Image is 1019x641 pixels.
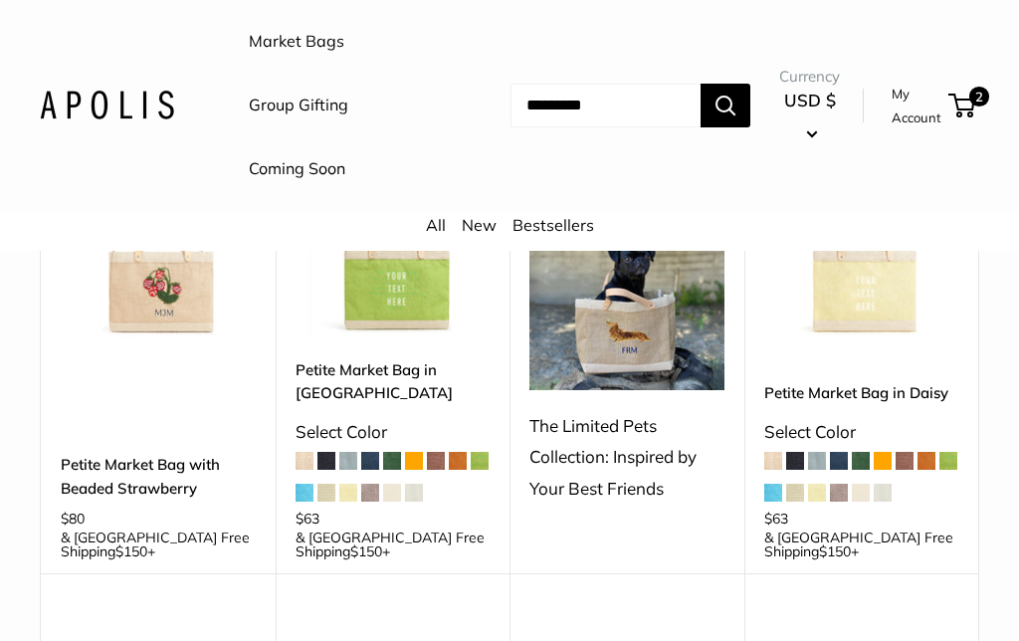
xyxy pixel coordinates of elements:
button: USD $ [779,85,840,148]
span: $150 [350,542,382,560]
span: USD $ [784,90,836,110]
div: Select Color [296,416,491,448]
a: Bestsellers [512,215,594,235]
span: & [GEOGRAPHIC_DATA] Free Shipping + [764,531,959,558]
a: Group Gifting [249,91,348,120]
a: 2 [950,94,975,117]
span: $80 [61,510,85,528]
span: $63 [764,510,788,528]
img: Apolis [40,91,174,119]
div: The Limited Pets Collection: Inspired by Your Best Friends [529,410,724,505]
a: Coming Soon [249,154,345,184]
span: 2 [969,87,989,107]
a: My Account [892,82,941,130]
img: The Limited Pets Collection: Inspired by Your Best Friends [529,143,724,389]
a: New [462,215,497,235]
a: Market Bags [249,27,344,57]
a: Petite Market Bag in Daisy [764,381,959,404]
span: Currency [779,63,840,91]
div: Select Color [764,416,959,448]
span: $150 [819,542,851,560]
span: & [GEOGRAPHIC_DATA] Free Shipping + [296,531,491,558]
button: Search [701,84,750,127]
a: Petite Market Bag in [GEOGRAPHIC_DATA] [296,358,491,405]
a: Petite Market Bag with Beaded Strawberry [61,453,256,500]
a: All [426,215,446,235]
span: $63 [296,510,319,528]
input: Search... [510,84,701,127]
span: $150 [115,542,147,560]
span: & [GEOGRAPHIC_DATA] Free Shipping + [61,531,256,558]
